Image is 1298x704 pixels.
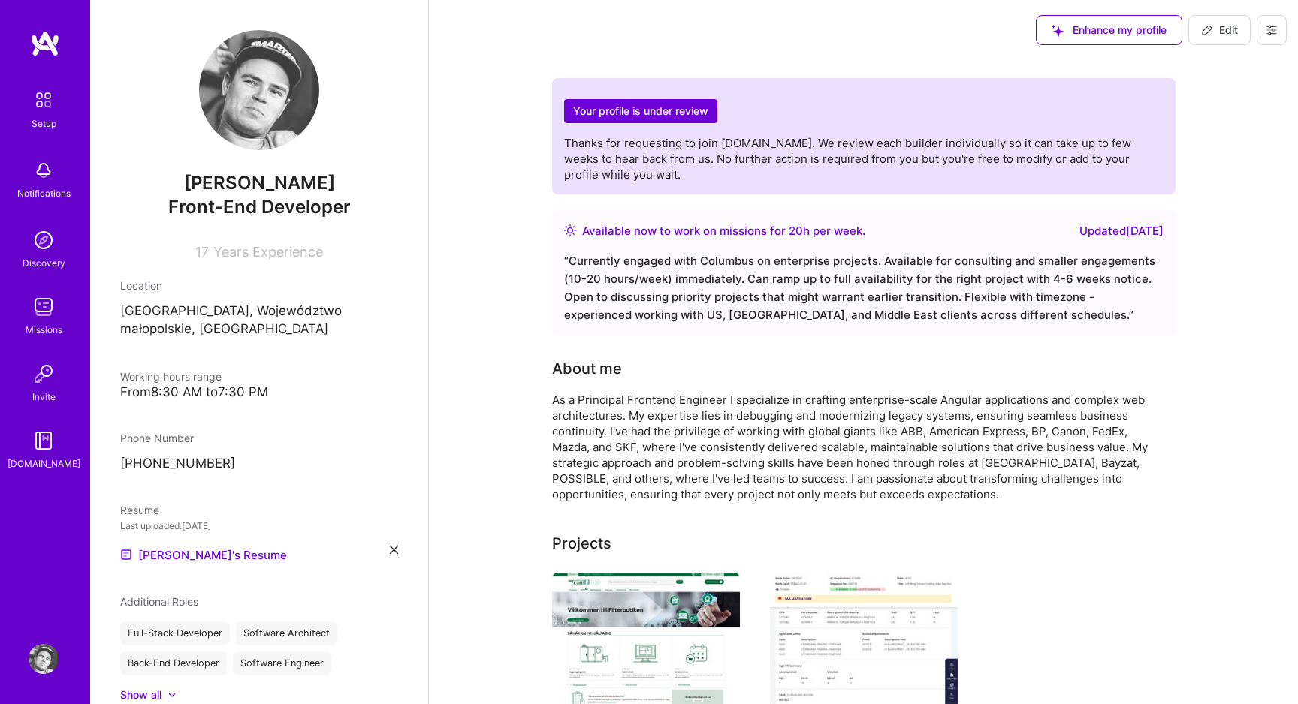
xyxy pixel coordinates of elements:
img: bell [29,155,59,185]
span: Phone Number [120,432,194,444]
img: User Avatar [29,644,59,674]
div: Last uploaded: [DATE] [120,518,398,534]
div: Show all [120,687,161,702]
button: Enhance my profile [1036,15,1182,45]
img: setup [28,84,59,116]
span: Years Experience [213,244,323,260]
span: 17 [195,244,209,260]
span: Working hours range [120,370,222,383]
div: About me [552,357,622,380]
a: User Avatar [25,644,62,674]
span: Resume [120,504,159,516]
span: 20 [789,224,803,238]
img: guide book [29,426,59,456]
div: Available now to work on missions for h per week . [582,222,865,240]
a: [PERSON_NAME]'s Resume [120,546,287,564]
div: Discovery [23,255,65,271]
span: Additional Roles [120,595,198,608]
img: Resume [120,549,132,561]
div: Software Architect [236,621,337,645]
div: Back-End Developer [120,651,227,675]
div: Projects [552,532,611,555]
span: Enhance my profile [1052,23,1167,38]
span: Thanks for requesting to join [DOMAIN_NAME]. We review each builder individually so it can take u... [564,136,1131,182]
div: Missions [26,322,62,338]
img: Invite [29,359,59,389]
i: icon Close [390,546,398,554]
div: “ Currently engaged with Columbus on enterprise projects. Available for consulting and smaller en... [564,252,1164,324]
div: [DOMAIN_NAME] [8,456,80,471]
div: Updated [DATE] [1079,222,1164,240]
div: Full-Stack Developer [120,621,230,645]
img: logo [30,30,60,57]
div: Invite [32,389,56,405]
img: Availability [564,224,576,236]
span: Front-End Developer [168,196,351,218]
img: discovery [29,225,59,255]
div: Software Engineer [233,651,331,675]
img: User Avatar [199,30,319,150]
div: Location [120,278,398,293]
p: [GEOGRAPHIC_DATA], Województwo małopolskie, [GEOGRAPHIC_DATA] [120,302,398,338]
button: Edit [1188,15,1251,45]
i: icon SuggestedTeams [1052,25,1064,37]
div: From 8:30 AM to 7:30 PM [120,384,398,400]
span: Edit [1201,23,1238,38]
span: [PERSON_NAME] [120,172,398,194]
div: As a Principal Frontend Engineer I specialize in crafting enterprise-scale Angular applications a... [552,392,1153,502]
h2: Your profile is under review [564,99,717,124]
div: Notifications [17,185,71,201]
div: Setup [32,116,56,131]
img: teamwork [29,292,59,322]
p: [PHONE_NUMBER] [120,455,398,473]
